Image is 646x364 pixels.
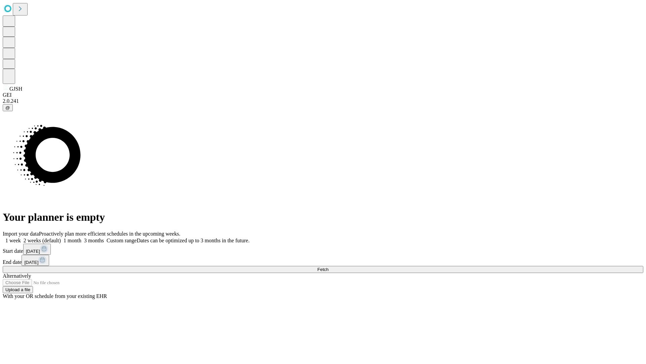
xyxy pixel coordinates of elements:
button: @ [3,104,13,111]
h1: Your planner is empty [3,211,643,223]
button: Fetch [3,266,643,273]
span: Import your data [3,231,39,237]
div: End date [3,255,643,266]
span: Dates can be optimized up to 3 months in the future. [137,238,249,243]
div: Start date [3,244,643,255]
span: [DATE] [24,260,38,265]
span: [DATE] [26,249,40,254]
span: Custom range [107,238,137,243]
span: With your OR schedule from your existing EHR [3,293,107,299]
div: GEI [3,92,643,98]
span: 1 week [5,238,21,243]
button: [DATE] [22,255,49,266]
span: GJSH [9,86,22,92]
span: @ [5,105,10,110]
span: 3 months [84,238,104,243]
span: Fetch [317,267,328,272]
button: Upload a file [3,286,33,293]
span: 1 month [64,238,81,243]
span: 2 weeks (default) [24,238,61,243]
span: Proactively plan more efficient schedules in the upcoming weeks. [39,231,180,237]
span: Alternatively [3,273,31,279]
div: 2.0.241 [3,98,643,104]
button: [DATE] [23,244,51,255]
